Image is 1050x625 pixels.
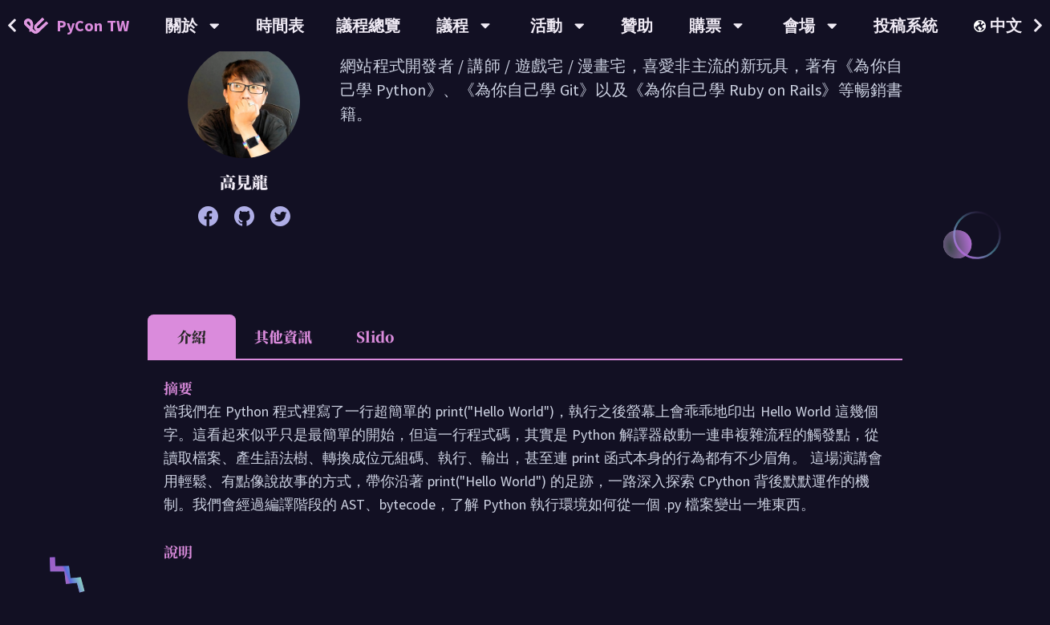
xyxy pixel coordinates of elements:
[164,540,854,563] p: 說明
[164,400,886,516] p: 當我們在 Python 程式裡寫了一行超簡單的 print("Hello World")，執行之後螢幕上會乖乖地印出 Hello World 這幾個字。這看起來似乎只是最簡單的開始，但這一行程式...
[974,20,990,32] img: Locale Icon
[188,46,300,158] img: 高見龍
[8,6,145,46] a: PyCon TW
[24,18,48,34] img: Home icon of PyCon TW 2025
[236,315,330,359] li: 其他資訊
[56,14,129,38] span: PyCon TW
[188,170,300,194] p: 高見龍
[164,376,854,400] p: 摘要
[330,315,419,359] li: Slido
[148,315,236,359] li: 介紹
[340,54,902,218] p: 網站程式開發者 / 講師 / 遊戲宅 / 漫畫宅，喜愛非主流的新玩具，著有《為你自己學 Python》、《為你自己學 Git》以及《為你自己學 Ruby on Rails》等暢銷書籍。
